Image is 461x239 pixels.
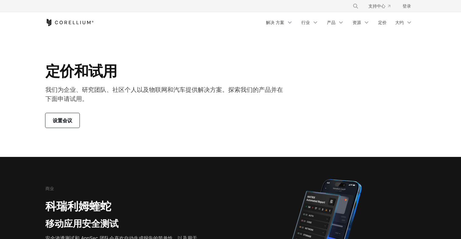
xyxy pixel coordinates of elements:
[345,1,416,12] div: 导航菜单
[53,117,72,124] span: 设置会议
[266,19,284,26] font: 解决 方案
[262,17,416,28] div: 导航菜单
[45,19,94,26] a: 科瑞利姆主页
[45,199,201,213] h2: 科瑞利姆蝰蛇
[327,19,335,26] font: 产品
[45,62,288,80] h1: 定价和试用
[45,113,80,128] a: 设置会议
[368,3,385,9] font: 支持中心
[45,218,201,230] h3: 移动应用安全测试
[45,85,288,103] p: 我们为企业、研究团队、社区个人以及物联网和汽车提供解决方案。探索我们的产品并在下面申请试用。
[353,19,361,26] font: 资源
[374,17,390,28] a: 定价
[350,1,361,12] button: 搜索
[398,1,416,12] a: 登录
[395,19,404,26] font: 大约
[45,186,54,191] h6: 商业
[301,19,310,26] font: 行业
